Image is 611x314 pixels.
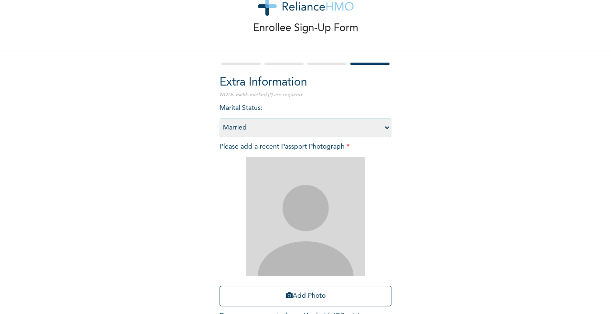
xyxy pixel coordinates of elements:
[220,143,391,311] span: Please add a recent Passport Photograph
[246,157,365,276] img: Crop
[220,105,391,131] span: Marital Status :
[220,74,391,91] h2: Extra Information
[253,21,358,36] p: Enrollee Sign-Up Form
[220,286,391,306] button: Add Photo
[220,91,391,98] p: NOTE: Fields marked (*) are required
